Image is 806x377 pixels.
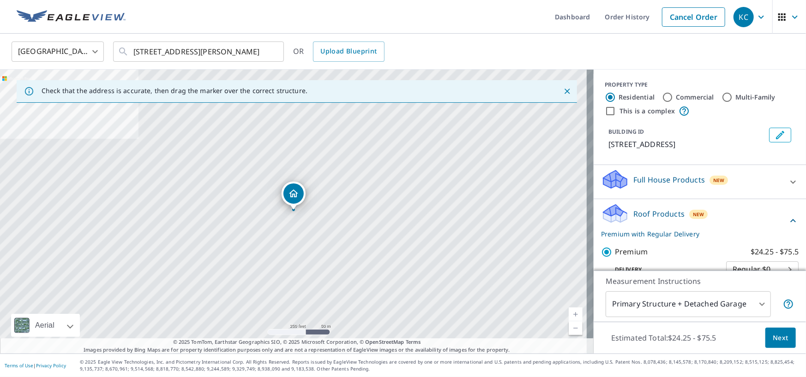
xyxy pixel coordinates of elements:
[608,128,644,135] p: BUILDING ID
[601,229,788,239] p: Premium with Regular Delivery
[42,87,307,95] p: Check that the address is accurate, then drag the marker over the correct structure.
[5,363,66,368] p: |
[620,106,675,116] label: This is a complex
[608,139,765,150] p: [STREET_ADDRESS]
[173,338,421,346] span: © 2025 TomTom, Earthstar Geographics SIO, © 2025 Microsoft Corporation, ©
[569,321,583,335] a: Current Level 17, Zoom Out
[11,314,80,337] div: Aerial
[751,246,799,258] p: $24.25 - $75.5
[662,7,725,27] a: Cancel Order
[633,208,685,219] p: Roof Products
[601,203,799,239] div: Roof ProductsNewPremium with Regular Delivery
[676,93,714,102] label: Commercial
[605,81,795,89] div: PROPERTY TYPE
[606,291,771,317] div: Primary Structure + Detached Garage
[133,39,265,65] input: Search by address or latitude-longitude
[313,41,384,62] a: Upload Blueprint
[606,276,794,287] p: Measurement Instructions
[783,299,794,310] span: Your report will include the primary structure and a detached garage if one exists.
[320,46,377,57] span: Upload Blueprint
[601,265,726,274] p: Delivery
[32,314,57,337] div: Aerial
[693,211,704,218] span: New
[36,362,66,369] a: Privacy Policy
[569,307,583,321] a: Current Level 17, Zoom In
[293,41,385,62] div: OR
[726,257,799,283] div: Regular $0
[713,177,725,184] span: New
[12,39,104,65] div: [GEOGRAPHIC_DATA]
[735,93,776,102] label: Multi-Family
[773,332,788,344] span: Next
[604,328,724,348] p: Estimated Total: $24.25 - $75.5
[633,174,705,185] p: Full House Products
[769,128,791,142] button: Edit building 1
[734,7,754,27] div: KC
[765,328,796,348] button: Next
[619,93,655,102] label: Residential
[282,182,306,210] div: Dropped pin, building 1, Residential property, 291 Animas View Dr Durango, CO 81301
[406,338,421,345] a: Terms
[601,169,799,195] div: Full House ProductsNew
[365,338,404,345] a: OpenStreetMap
[5,362,33,369] a: Terms of Use
[615,246,648,258] p: Premium
[17,10,126,24] img: EV Logo
[561,85,573,97] button: Close
[80,359,801,372] p: © 2025 Eagle View Technologies, Inc. and Pictometry International Corp. All Rights Reserved. Repo...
